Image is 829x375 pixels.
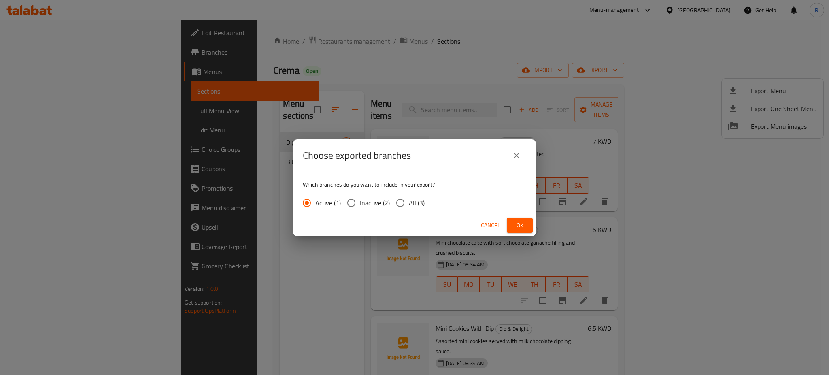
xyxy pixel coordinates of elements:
h2: Choose exported branches [303,149,411,162]
span: All (3) [409,198,425,208]
span: Ok [513,220,526,230]
p: Which branches do you want to include in your export? [303,181,526,189]
button: Cancel [478,218,504,233]
button: close [507,146,526,165]
span: Inactive (2) [360,198,390,208]
button: Ok [507,218,533,233]
span: Active (1) [315,198,341,208]
span: Cancel [481,220,500,230]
